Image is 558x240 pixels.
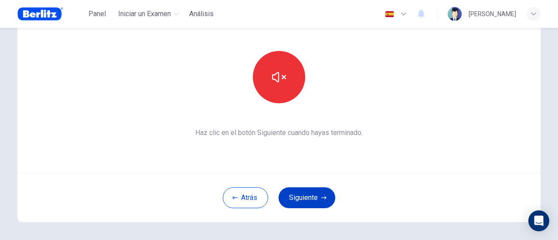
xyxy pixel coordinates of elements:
[115,6,182,22] button: Iniciar un Examen
[279,187,335,208] button: Siguiente
[152,128,407,138] span: Haz clic en el botón Siguiente cuando hayas terminado.
[384,11,395,17] img: es
[469,9,516,19] div: [PERSON_NAME]
[17,5,63,23] img: Berlitz Brasil logo
[223,187,268,208] button: Atrás
[118,9,171,19] span: Iniciar un Examen
[186,6,217,22] button: Análisis
[528,210,549,231] div: Open Intercom Messenger
[189,9,214,19] span: Análisis
[186,6,217,22] div: Necesitas una licencia para acceder a este contenido
[83,6,111,22] button: Panel
[88,9,106,19] span: Panel
[448,7,462,21] img: Profile picture
[17,5,83,23] a: Berlitz Brasil logo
